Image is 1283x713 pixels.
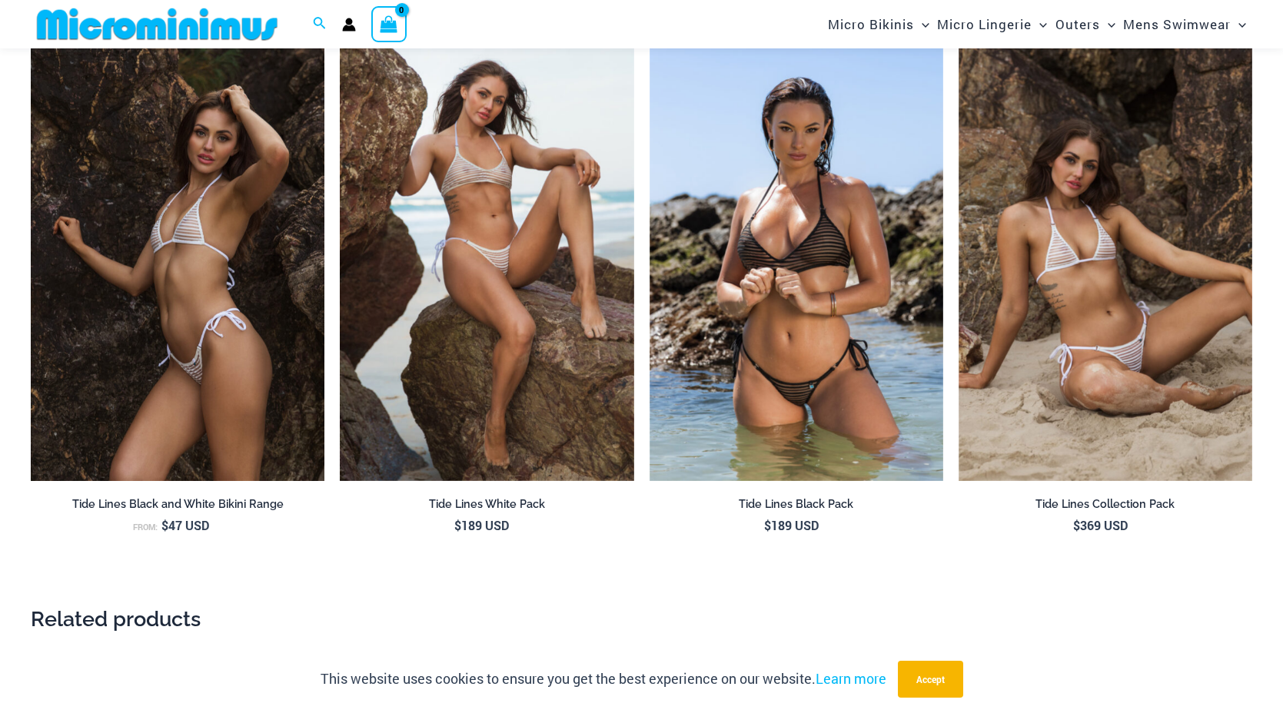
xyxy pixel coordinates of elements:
[824,5,933,44] a: Micro BikinisMenu ToggleMenu Toggle
[31,41,324,481] a: Tide Lines Black 308 Tri Top 470 Thong 01Tide Lines White 308 Tri Top 470 Thong 03Tide Lines Whit...
[371,6,407,41] a: View Shopping Cart, empty
[650,41,943,481] img: Tide Lines Black 350 Halter Top 470 Thong 04
[313,15,327,35] a: Search icon link
[959,41,1252,481] a: Tide Lines White 308 Tri Top 470 Thong 07Tide Lines Black 308 Tri Top 480 Micro 01Tide Lines Blac...
[31,7,284,41] img: MM SHOP LOGO FLAT
[321,668,886,691] p: This website uses cookies to ensure you get the best experience on our website.
[914,5,929,44] span: Menu Toggle
[133,522,158,532] span: From:
[1231,5,1246,44] span: Menu Toggle
[340,497,633,512] h2: Tide Lines White Pack
[340,41,633,481] img: Tide Lines White 350 Halter Top 470 Thong 05
[822,2,1252,46] nav: Site Navigation
[161,517,209,533] bdi: 47 USD
[959,497,1252,512] h2: Tide Lines Collection Pack
[454,517,461,533] span: $
[828,5,914,44] span: Micro Bikinis
[959,41,1252,481] img: Tide Lines White 308 Tri Top 470 Thong 07
[1100,5,1115,44] span: Menu Toggle
[650,497,943,517] a: Tide Lines Black Pack
[31,497,324,512] h2: Tide Lines Black and White Bikini Range
[898,661,963,698] button: Accept
[31,605,1252,632] h2: Related products
[31,497,324,517] a: Tide Lines Black and White Bikini Range
[161,517,168,533] span: $
[1073,517,1128,533] bdi: 369 USD
[340,497,633,517] a: Tide Lines White Pack
[764,517,819,533] bdi: 189 USD
[650,41,943,481] a: Tide Lines Black 350 Halter Top 470 Thong 04Tide Lines Black 350 Halter Top 470 Thong 03Tide Line...
[454,517,509,533] bdi: 189 USD
[1123,5,1231,44] span: Mens Swimwear
[816,669,886,688] a: Learn more
[1052,5,1119,44] a: OutersMenu ToggleMenu Toggle
[31,41,324,481] img: Tide Lines White 308 Tri Top 470 Thong 03
[1119,5,1250,44] a: Mens SwimwearMenu ToggleMenu Toggle
[933,5,1051,44] a: Micro LingerieMenu ToggleMenu Toggle
[959,497,1252,517] a: Tide Lines Collection Pack
[1055,5,1100,44] span: Outers
[1073,517,1080,533] span: $
[937,5,1032,44] span: Micro Lingerie
[1032,5,1047,44] span: Menu Toggle
[764,517,771,533] span: $
[650,497,943,512] h2: Tide Lines Black Pack
[340,41,633,481] a: Tide Lines White 350 Halter Top 470 Thong 05Tide Lines White 350 Halter Top 470 Thong 03Tide Line...
[342,18,356,32] a: Account icon link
